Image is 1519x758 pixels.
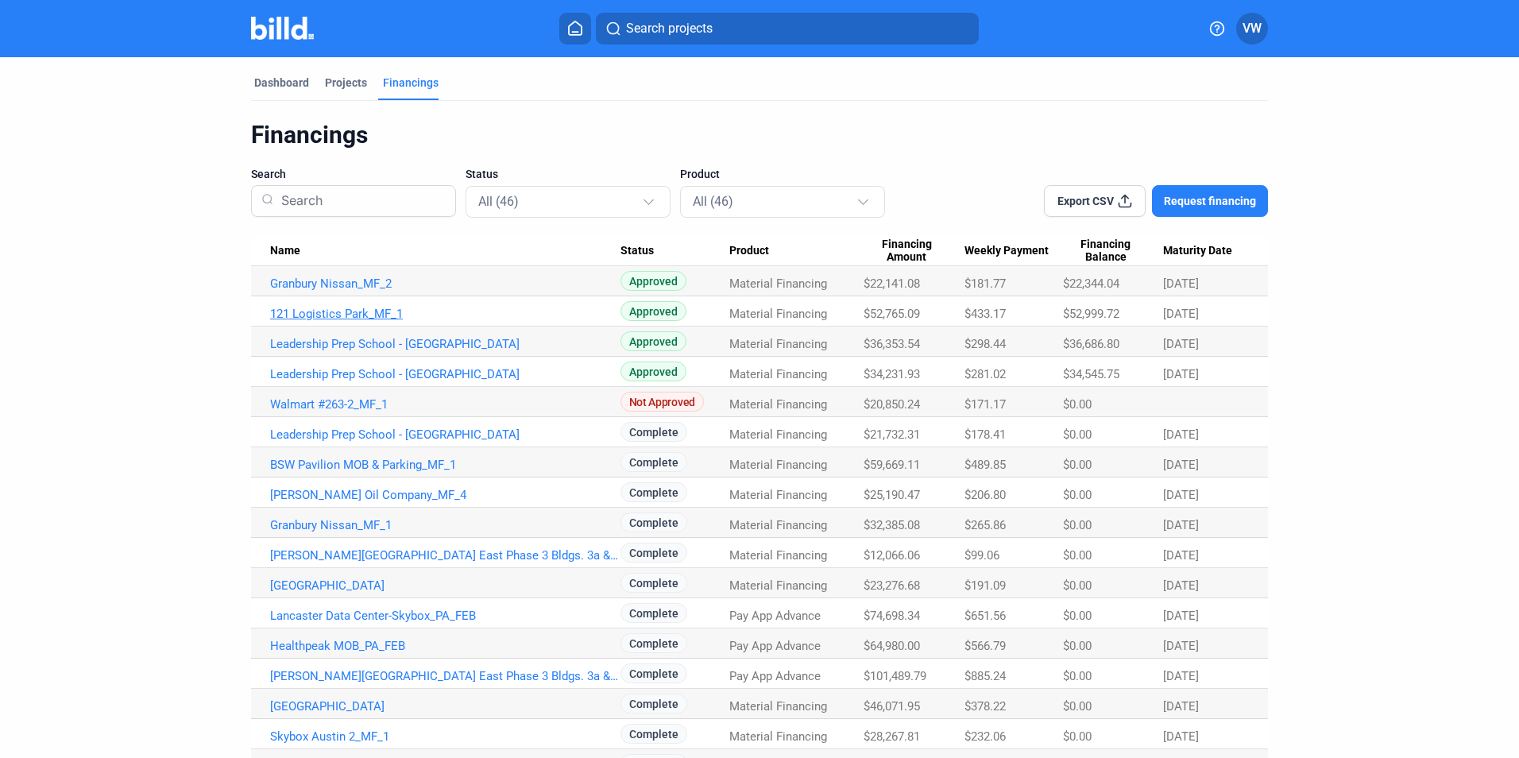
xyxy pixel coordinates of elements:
span: [DATE] [1163,669,1199,683]
span: $36,353.54 [864,337,920,351]
span: $23,276.68 [864,578,920,593]
mat-select-trigger: All (46) [693,194,733,209]
span: $171.17 [964,397,1006,412]
span: Maturity Date [1163,244,1232,258]
span: Search [251,166,286,182]
span: Material Financing [729,488,827,502]
span: $20,850.24 [864,397,920,412]
span: Weekly Payment [964,244,1049,258]
div: Maturity Date [1163,244,1249,258]
mat-select-trigger: All (46) [478,194,519,209]
span: [DATE] [1163,578,1199,593]
span: Complete [620,482,687,502]
span: Material Financing [729,427,827,442]
div: Financings [383,75,439,91]
a: [PERSON_NAME] Oil Company_MF_4 [270,488,620,502]
a: Lancaster Data Center-Skybox_PA_FEB [270,609,620,623]
span: [DATE] [1163,367,1199,381]
span: Pay App Advance [729,669,821,683]
span: Financing Balance [1063,238,1149,265]
span: Approved [620,331,686,351]
span: $34,545.75 [1063,367,1119,381]
span: $489.85 [964,458,1006,472]
span: Complete [620,603,687,623]
a: [PERSON_NAME][GEOGRAPHIC_DATA] East Phase 3 Bldgs. 3a & 3b_PA_NOV [270,669,620,683]
span: Name [270,244,300,258]
span: $181.77 [964,277,1006,291]
button: VW [1236,13,1268,44]
span: $0.00 [1063,488,1092,502]
span: [DATE] [1163,427,1199,442]
a: Leadership Prep School - [GEOGRAPHIC_DATA] [270,427,620,442]
span: VW [1243,19,1262,38]
span: $178.41 [964,427,1006,442]
span: Complete [620,724,687,744]
span: Pay App Advance [729,639,821,653]
span: [DATE] [1163,307,1199,321]
a: Granbury Nissan_MF_1 [270,518,620,532]
span: $74,698.34 [864,609,920,623]
span: $101,489.79 [864,669,926,683]
div: Weekly Payment [964,244,1063,258]
span: [DATE] [1163,337,1199,351]
a: Healthpeak MOB_PA_FEB [270,639,620,653]
a: 121 Logistics Park_MF_1 [270,307,620,321]
span: Approved [620,362,686,381]
div: Financing Balance [1063,238,1163,265]
span: $265.86 [964,518,1006,532]
span: Complete [620,663,687,683]
span: $0.00 [1063,699,1092,714]
a: Leadership Prep School - [GEOGRAPHIC_DATA] [270,367,620,381]
span: [DATE] [1163,699,1199,714]
span: $52,765.09 [864,307,920,321]
input: Search [275,180,446,222]
span: Financing Amount [864,238,949,265]
span: $32,385.08 [864,518,920,532]
button: Search projects [596,13,979,44]
span: $566.79 [964,639,1006,653]
span: Material Financing [729,307,827,321]
div: Projects [325,75,367,91]
span: [DATE] [1163,518,1199,532]
a: [GEOGRAPHIC_DATA] [270,578,620,593]
span: $0.00 [1063,518,1092,532]
span: Material Financing [729,699,827,714]
a: Granbury Nissan_MF_2 [270,277,620,291]
span: Status [466,166,498,182]
span: Complete [620,543,687,563]
span: Search projects [626,19,713,38]
span: Material Financing [729,578,827,593]
span: $885.24 [964,669,1006,683]
button: Export CSV [1044,185,1146,217]
span: Material Financing [729,458,827,472]
span: [DATE] [1163,729,1199,744]
span: $651.56 [964,609,1006,623]
span: $191.09 [964,578,1006,593]
a: Leadership Prep School - [GEOGRAPHIC_DATA] [270,337,620,351]
span: Complete [620,452,687,472]
span: $206.80 [964,488,1006,502]
span: Complete [620,573,687,593]
span: Not Approved [620,392,704,412]
span: Material Financing [729,548,827,563]
span: [DATE] [1163,488,1199,502]
span: $298.44 [964,337,1006,351]
div: Financings [251,120,1268,150]
span: Complete [620,633,687,653]
span: Status [620,244,654,258]
span: $378.22 [964,699,1006,714]
span: $52,999.72 [1063,307,1119,321]
span: Material Financing [729,277,827,291]
span: $0.00 [1063,548,1092,563]
span: $0.00 [1063,458,1092,472]
span: Export CSV [1057,193,1114,209]
span: $281.02 [964,367,1006,381]
span: Material Financing [729,518,827,532]
span: Material Financing [729,367,827,381]
span: Material Financing [729,397,827,412]
span: Material Financing [729,337,827,351]
span: $0.00 [1063,639,1092,653]
span: $99.06 [964,548,999,563]
span: Complete [620,512,687,532]
span: $0.00 [1063,427,1092,442]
